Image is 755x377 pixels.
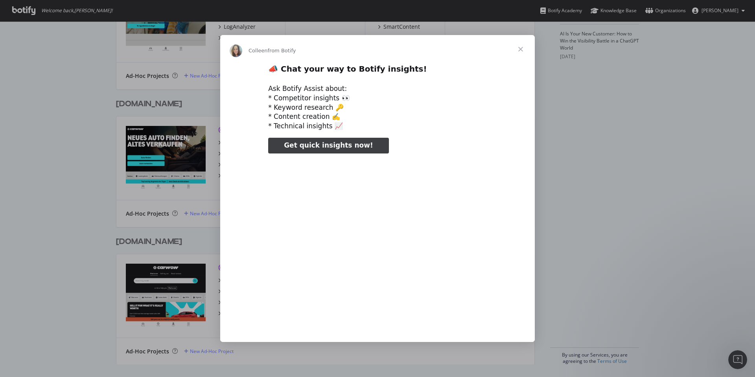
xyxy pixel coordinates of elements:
span: Get quick insights now! [284,141,373,149]
a: Get quick insights now! [268,138,389,153]
span: Close [506,35,535,63]
span: Colleen [249,48,268,54]
div: Ask Botify Assist about: * Competitor insights 👀 * Keyword research 🔑 * Content creation ✍️ * Tec... [268,84,487,131]
video: Play video [214,160,541,324]
span: from Botify [268,48,296,54]
h2: 📣 Chat your way to Botify insights! [268,64,487,78]
img: Profile image for Colleen [230,44,242,57]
